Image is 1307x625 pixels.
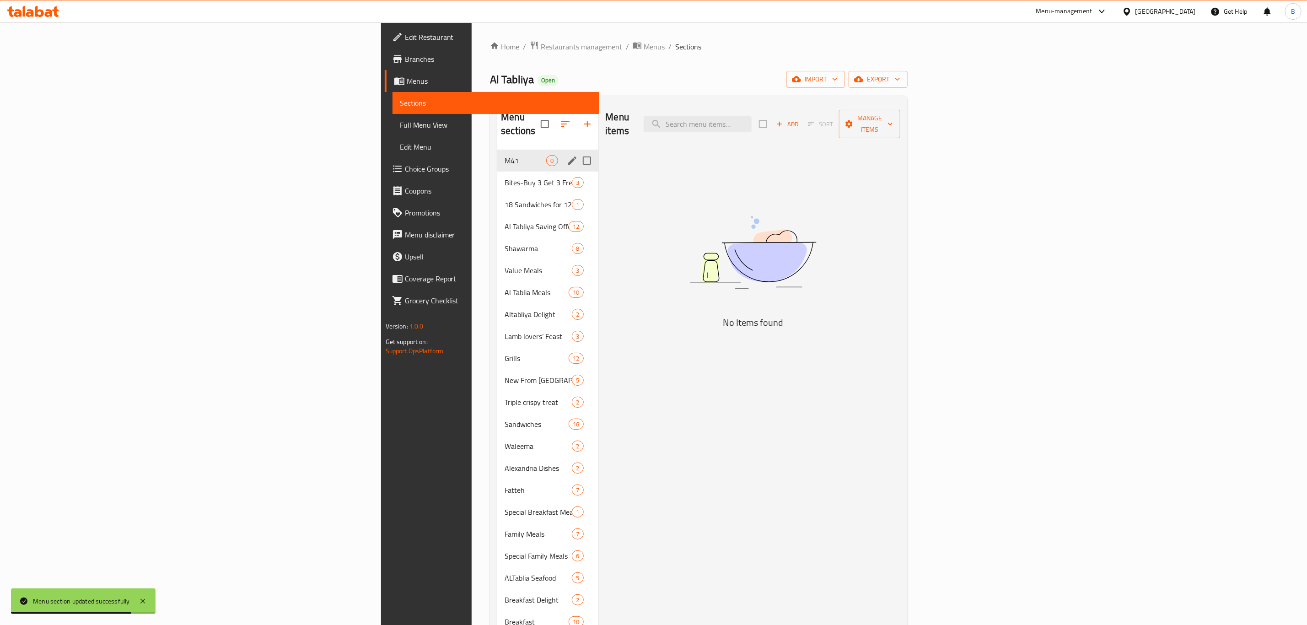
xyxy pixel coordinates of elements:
a: Edit Menu [393,136,599,158]
a: Support.OpsPlatform [386,345,444,357]
a: Branches [385,48,599,70]
a: Promotions [385,202,599,224]
div: Bites-Buy 3 Get 3 Free - 3 items3 [497,172,598,194]
span: Edit Restaurant [405,32,592,43]
div: Grills [505,353,569,364]
div: Menu section updated successfully [33,596,130,606]
span: ALTablia Seafood [505,572,572,583]
span: Sections [675,41,701,52]
span: export [856,74,900,85]
div: items [572,441,583,452]
span: 5 [572,574,583,582]
div: ALTablia Seafood5 [497,567,598,589]
div: Menu-management [1036,6,1092,17]
div: New From [GEOGRAPHIC_DATA]5 [497,369,598,391]
div: [GEOGRAPHIC_DATA] [1135,6,1196,16]
span: Upsell [405,251,592,262]
input: search [644,116,752,132]
span: 12 [569,222,583,231]
a: Coupons [385,180,599,202]
a: Menu disclaimer [385,224,599,246]
a: Edit Restaurant [385,26,599,48]
span: Menus [644,41,665,52]
div: items [572,199,583,210]
div: Triple crispy treat [505,397,572,408]
div: Al Tablia Meals10 [497,281,598,303]
a: Coverage Report [385,268,599,290]
span: Add item [773,117,802,131]
span: Shawarma [505,243,572,254]
span: 1 [572,200,583,209]
span: Select all sections [535,114,554,134]
span: 2 [572,398,583,407]
span: Alexandria Dishes [505,463,572,474]
span: B [1291,6,1295,16]
span: Bites-Buy 3 Get 3 Free - 3 items [505,177,572,188]
button: Add section [576,113,598,135]
span: New From [GEOGRAPHIC_DATA] [505,375,572,386]
span: Waleema [505,441,572,452]
div: items [572,594,583,605]
span: Special Family Meals [505,550,572,561]
span: Choice Groups [405,163,592,174]
a: Full Menu View [393,114,599,136]
span: Full Menu View [400,119,592,130]
span: 2 [572,310,583,319]
div: items [572,485,583,496]
button: Manage items [839,110,900,138]
div: 18 Sandwiches for 129 AED1 [497,194,598,216]
div: items [546,155,558,166]
span: Breakfast Delight [505,594,572,605]
div: items [569,419,583,430]
div: Special Breakfast Meal1 [497,501,598,523]
div: items [572,397,583,408]
a: Choice Groups [385,158,599,180]
div: Alexandria Dishes2 [497,457,598,479]
div: Al Tabliya Saving Offers12 [497,216,598,237]
h5: No Items found [639,315,867,330]
span: 7 [572,530,583,539]
a: Grocery Checklist [385,290,599,312]
span: import [794,74,838,85]
span: Menus [407,75,592,86]
span: Grocery Checklist [405,295,592,306]
span: M41 [505,155,546,166]
div: Shawarma8 [497,237,598,259]
span: 18 Sandwiches for 129 AED [505,199,572,210]
div: Fatteh7 [497,479,598,501]
span: 5 [572,376,583,385]
div: items [572,550,583,561]
div: Value Meals3 [497,259,598,281]
div: Altabliya Delight [505,309,572,320]
div: items [572,375,583,386]
div: items [572,331,583,342]
span: Al Tabliya Saving Offers [505,221,569,232]
span: Sort sections [554,113,576,135]
span: Promotions [405,207,592,218]
span: 2 [572,464,583,473]
div: Sandwiches16 [497,413,598,435]
span: Version: [386,320,408,332]
span: Manage items [846,113,893,135]
nav: breadcrumb [490,41,908,53]
span: Lamb lovers’ Feast [505,331,572,342]
div: M410edit [497,150,598,172]
li: / [668,41,672,52]
span: Al Tablia Meals [505,287,569,298]
span: Sandwiches [505,419,569,430]
span: Special Breakfast Meal [505,506,572,517]
div: Waleema2 [497,435,598,457]
span: 2 [572,442,583,451]
div: Special Family Meals6 [497,545,598,567]
span: Edit Menu [400,141,592,152]
span: Family Meals [505,528,572,539]
span: Fatteh [505,485,572,496]
div: items [569,287,583,298]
